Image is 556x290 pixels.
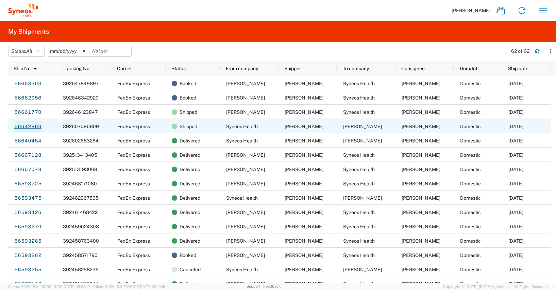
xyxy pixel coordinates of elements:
span: Antoine Kouwonou [402,238,440,244]
span: 08/26/2025 [508,281,523,287]
span: Peter Horovitz [226,181,265,186]
span: Canceled [180,262,201,277]
span: Domestic [460,238,481,244]
a: Feedback [263,284,281,288]
span: 08/26/2025 [508,181,523,186]
span: Consignee [401,66,425,71]
span: Syneos Health [343,281,375,287]
span: Pia Nöh [226,238,265,244]
span: 08/25/2025 [508,195,523,201]
span: FedEx Express [117,210,150,215]
span: Connie Flemming [285,152,323,158]
span: Domestic [460,124,481,129]
span: 392461468422 [63,210,98,215]
span: Syneos Health [343,95,375,101]
span: Lisa Schlegel [402,267,440,272]
span: Ship No. [14,66,32,71]
span: Lena Baumann [343,124,382,129]
span: Syneos Health [343,224,375,229]
span: Christina Raupp [226,281,265,287]
a: 56663303 [14,78,42,89]
span: Syneos Health [343,210,375,215]
span: To company [343,66,369,71]
span: Syneos Health [343,81,375,86]
span: Antoine Kouwonou [402,181,440,186]
span: Bahadin Khasawneh [402,138,440,143]
span: 09/01/2025 [508,81,523,86]
span: FedEx Express [117,95,150,101]
span: [DATE] 08:10:16 [139,285,165,289]
span: Domestic [460,181,481,186]
span: FedEx Express [117,124,150,129]
input: Not set [89,46,131,56]
span: Delivered [180,162,200,177]
span: 392458571790 [63,253,98,258]
span: Bahadin Khasawneh [343,138,382,143]
span: Claudia Viefhaus [285,210,323,215]
span: Delivered [180,219,200,234]
span: Domestic [460,167,481,172]
span: 392462967595 [63,195,99,201]
span: Meyer, Charline [343,195,382,201]
span: FedEx Express [117,81,150,86]
span: [DATE] 08:38:12 [63,285,90,289]
span: Domestic [460,138,481,143]
span: Norma Meinesz [285,95,323,101]
span: Antoine Kouwonou [285,195,323,201]
span: Domestic [460,95,481,101]
a: 56662056 [14,93,42,104]
span: FedEx Express [117,109,150,115]
span: Antoine Kouwonou [285,124,323,129]
span: Antoine Kouwonou [402,224,440,229]
button: Status:All [8,46,45,57]
a: 56593265 [14,236,42,247]
a: Support [247,284,264,288]
span: [PERSON_NAME] [452,7,490,14]
span: Peter Horovitz [285,181,323,186]
span: 392401496644 [63,281,98,287]
span: 08/26/2025 [508,253,523,258]
span: Antoine Kouwonou [402,253,440,258]
span: Antoine Kouwonou [285,138,323,143]
span: 08/29/2025 [508,109,523,115]
span: Meyer, Charline [402,195,440,201]
span: Lena Baumann [402,124,440,129]
span: Syneos Health [343,238,375,244]
a: 56642863 [14,121,42,132]
span: Lisa Schlegel [226,253,265,258]
span: FedEx Express [117,281,150,287]
span: FedEx Express [117,195,150,201]
span: Domestic [460,109,481,115]
span: Delivered [180,234,200,248]
span: 392607096809 [63,124,99,129]
span: Shipped [180,119,197,134]
span: Delivered [180,205,200,219]
span: FedEx Express [117,152,150,158]
span: Syneos Health [343,181,375,186]
input: Not set [47,46,89,56]
span: Lisa Schlegel [343,267,382,272]
a: 56593255 [14,264,42,275]
span: 08/27/2025 [508,210,523,215]
span: Charline Meyer [226,81,265,86]
span: 08/28/2025 [508,138,523,143]
span: 392647849897 [63,81,99,86]
span: Booked [180,248,196,262]
span: Delivered [180,177,200,191]
span: Booked [180,91,196,105]
span: Claudia Viefhaus [226,210,265,215]
span: Pia Nöh [285,238,323,244]
span: Syneos Health [343,167,375,172]
span: Domestic [460,81,481,86]
span: 08/25/2025 [508,267,523,272]
span: Syneos Health [343,152,375,158]
span: Carrier [117,66,132,71]
span: Manuel Hildebrandt [285,167,323,172]
span: Antoine Kouwonou [402,210,440,215]
span: 08/27/2025 [508,167,523,172]
span: FedEx Express [117,167,150,172]
span: Domestic [460,267,481,272]
span: Booked [180,76,196,91]
span: 392646342929 [63,95,99,101]
span: Domestic [460,195,481,201]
